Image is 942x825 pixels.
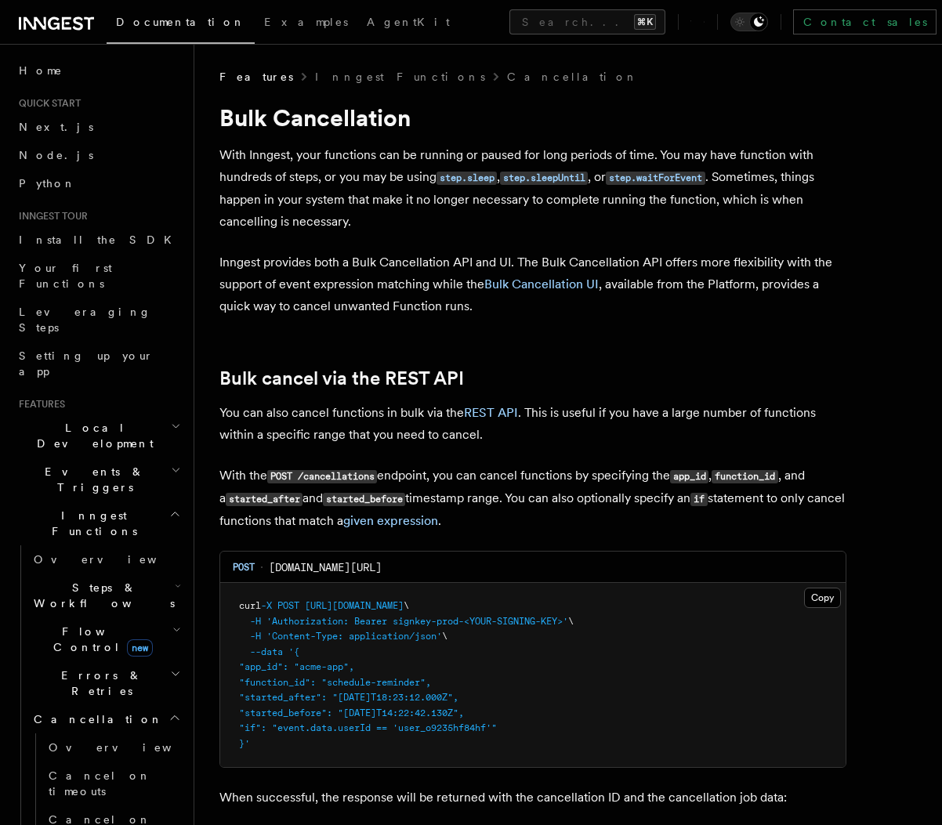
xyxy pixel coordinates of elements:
button: Inngest Functions [13,501,184,545]
span: Inngest Functions [13,508,169,539]
a: given expression [343,513,438,528]
button: Flow Controlnew [27,617,184,661]
span: curl [239,600,261,611]
p: When successful, the response will be returned with the cancellation ID and the cancellation job ... [219,787,846,809]
code: POST /cancellations [267,470,377,483]
span: Python [19,177,76,190]
a: Install the SDK [13,226,184,254]
code: app_id [670,470,708,483]
p: Inngest provides both a Bulk Cancellation API and UI. The Bulk Cancellation API offers more flexi... [219,251,846,317]
span: -H [250,631,261,642]
a: Documentation [107,5,255,44]
span: "if": "event.data.userId == ' [239,722,398,733]
a: AgentKit [357,5,459,42]
span: "function_id": "schedule-reminder", [239,677,431,688]
span: "app_id": "acme-app", [239,661,354,672]
span: Overview [49,741,210,754]
span: Home [19,63,63,78]
code: if [690,493,707,506]
a: Cancel on timeouts [42,762,184,805]
span: Quick start [13,97,81,110]
a: Inngest Functions [315,69,485,85]
button: Toggle dark mode [730,13,768,31]
code: step.sleepUntil [500,172,588,185]
span: Inngest tour [13,210,88,223]
span: Errors & Retries [27,668,170,699]
span: Overview [34,553,195,566]
a: step.waitForEvent [606,169,705,184]
p: With the endpoint, you can cancel functions by specifying the , , and a and timestamp range. You ... [219,465,846,532]
a: Python [13,169,184,197]
span: Documentation [116,16,245,28]
span: Features [13,398,65,411]
code: started_before [323,493,405,506]
span: Your first Functions [19,262,112,290]
span: Steps & Workflows [27,580,175,611]
button: Copy [804,588,841,608]
span: '" [486,722,497,733]
span: -X [261,600,272,611]
span: Cancel on timeouts [49,769,151,798]
a: Bulk Cancellation UI [484,277,599,291]
span: Leveraging Steps [19,306,151,334]
span: "started_before": "[DATE]T14:22:42.130Z", [239,707,464,718]
span: Node.js [19,149,93,161]
span: POST [277,600,299,611]
a: REST API [464,405,518,420]
p: With Inngest, your functions can be running or paused for long periods of time. You may have func... [219,144,846,233]
span: }' [239,738,250,749]
a: Cancellation [507,69,639,85]
a: Next.js [13,113,184,141]
span: Events & Triggers [13,464,171,495]
a: step.sleepUntil [500,169,588,184]
span: Flow Control [27,624,172,655]
span: Local Development [13,420,171,451]
span: "started_after": "[DATE]T18:23:12.000Z", [239,692,458,703]
a: Overview [27,545,184,574]
a: Node.js [13,141,184,169]
span: --data [250,646,283,657]
button: Errors & Retries [27,661,184,705]
a: Bulk cancel via the REST API [219,367,464,389]
a: Your first Functions [13,254,184,298]
a: Overview [42,733,184,762]
code: function_id [712,470,777,483]
a: Contact sales [793,9,937,34]
button: Steps & Workflows [27,574,184,617]
p: You can also cancel functions in bulk via the . This is useful if you have a large number of func... [219,402,846,446]
kbd: ⌘K [634,14,656,30]
span: [URL][DOMAIN_NAME] [305,600,404,611]
code: started_after [226,493,303,506]
span: -H [250,616,261,627]
button: Cancellation [27,705,184,733]
span: POST [233,561,255,574]
span: '{ [288,646,299,657]
span: 'Authorization: Bearer signkey-prod-<YOUR-SIGNING-KEY>' [266,616,568,627]
span: Setting up your app [19,349,154,378]
span: Examples [264,16,348,28]
span: new [127,639,153,657]
button: Search...⌘K [509,9,665,34]
a: Home [13,56,184,85]
span: Install the SDK [19,233,181,246]
span: Cancellation [27,711,163,727]
span: 'Content-Type: application/json' [266,631,442,642]
a: Examples [255,5,357,42]
h1: Bulk Cancellation [219,103,846,132]
span: \ [404,600,409,611]
span: \ [568,616,574,627]
code: step.waitForEvent [606,172,705,185]
code: step.sleep [437,172,497,185]
span: Features [219,69,293,85]
span: Next.js [19,121,93,133]
a: Setting up your app [13,342,184,385]
button: Events & Triggers [13,458,184,501]
span: user_o9235hf84hf [398,722,486,733]
span: [DOMAIN_NAME][URL] [269,559,382,575]
span: \ [442,631,447,642]
button: Local Development [13,414,184,458]
a: Leveraging Steps [13,298,184,342]
a: step.sleep [437,169,497,184]
span: AgentKit [367,16,450,28]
